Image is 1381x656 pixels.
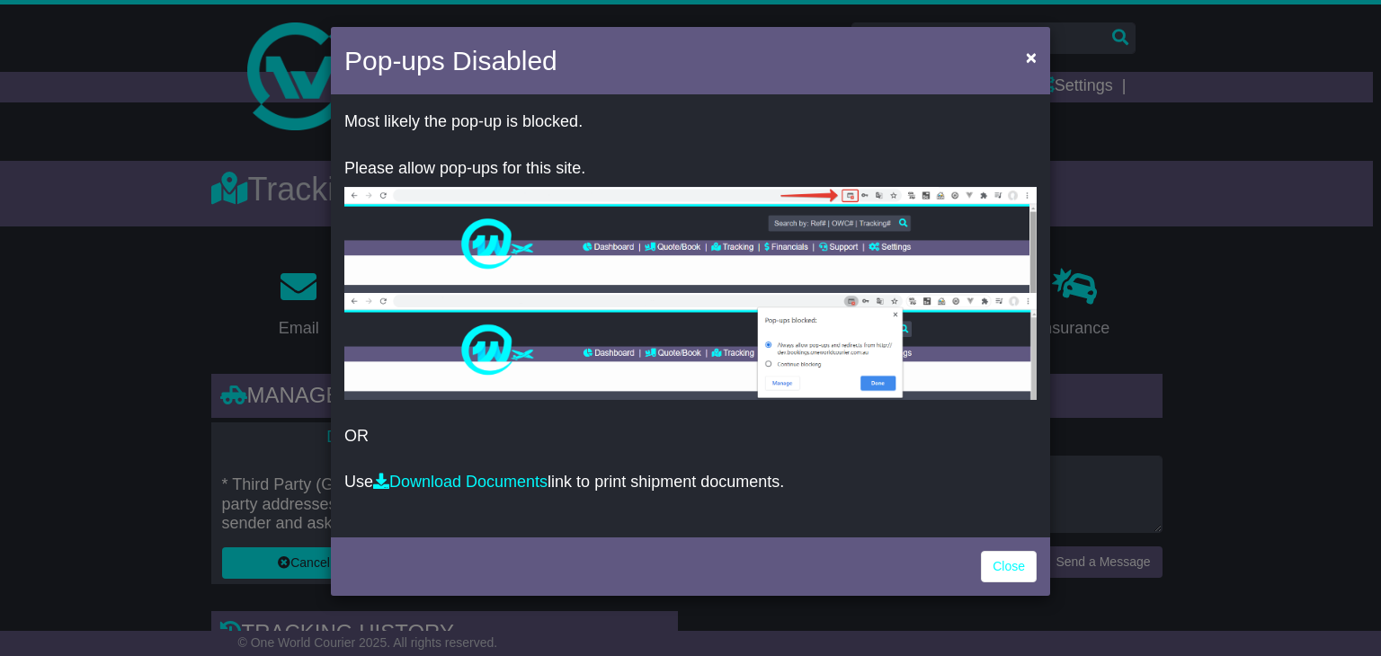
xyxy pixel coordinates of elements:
[344,473,1037,492] p: Use link to print shipment documents.
[344,293,1037,400] img: allow-popup-2.png
[1017,39,1046,75] button: Close
[344,187,1037,293] img: allow-popup-1.png
[1026,47,1037,67] span: ×
[373,473,548,491] a: Download Documents
[344,159,1037,179] p: Please allow pop-ups for this site.
[981,551,1037,582] a: Close
[331,99,1050,533] div: OR
[344,112,1037,132] p: Most likely the pop-up is blocked.
[344,40,557,81] h4: Pop-ups Disabled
